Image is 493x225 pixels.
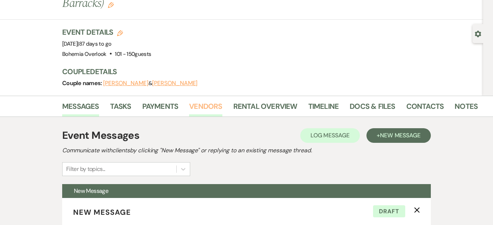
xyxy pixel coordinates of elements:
a: Tasks [110,100,131,117]
button: +New Message [366,128,431,143]
button: [PERSON_NAME] [152,80,197,86]
a: Notes [455,100,478,117]
button: Log Message [300,128,360,143]
a: Contacts [406,100,444,117]
span: 87 days to go [79,40,112,47]
span: New Message [74,187,108,195]
span: Bohemia Overlook [62,50,106,58]
h1: Event Messages [62,128,139,143]
a: Vendors [189,100,222,117]
a: Messages [62,100,99,117]
span: New Message [380,131,421,139]
span: Draft [373,205,405,218]
button: Edit [108,1,114,8]
a: Timeline [308,100,339,117]
h2: Communicate with clients by clicking "New Message" or replying to an existing message thread. [62,146,431,155]
a: Payments [142,100,178,117]
span: Log Message [311,131,350,139]
span: 101 - 150 guests [115,50,151,58]
h3: Event Details [62,27,151,37]
span: [DATE] [62,40,111,47]
span: & [103,80,197,87]
button: Open lead details [475,30,481,37]
button: [PERSON_NAME] [103,80,148,86]
a: Rental Overview [233,100,297,117]
div: Filter by topics... [66,165,105,173]
a: Docs & Files [350,100,395,117]
span: | [78,40,111,47]
span: New Message [73,207,131,217]
span: Couple names: [62,79,103,87]
h3: Couple Details [62,66,472,77]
